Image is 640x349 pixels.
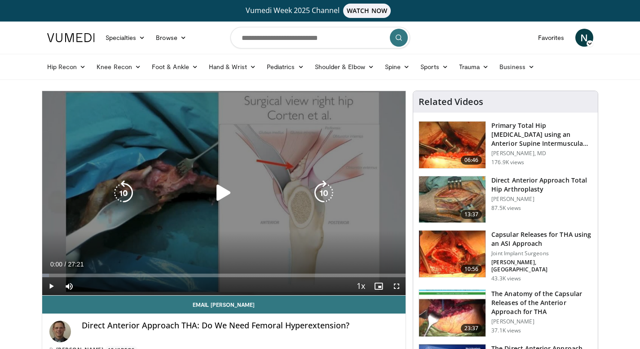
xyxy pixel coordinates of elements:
[419,231,486,277] img: 314571_3.png.150x105_q85_crop-smart_upscale.jpg
[491,230,592,248] h3: Capsular Releases for THA using an ASI Approach
[68,261,84,268] span: 27:21
[419,230,592,282] a: 10:56 Capsular Releases for THA using an ASI Approach Joint Implant Surgeons [PERSON_NAME], [GEOG...
[50,261,62,268] span: 0:00
[150,29,192,47] a: Browse
[415,58,454,76] a: Sports
[491,150,592,157] p: [PERSON_NAME], MD
[461,265,482,274] span: 10:56
[65,261,66,268] span: /
[419,96,483,107] h4: Related Videos
[461,210,482,219] span: 13:37
[230,27,410,48] input: Search topics, interventions
[491,196,592,203] p: [PERSON_NAME]
[491,289,592,316] h3: The Anatomy of the Capsular Releases of the Anterior Approach for THA
[491,250,592,257] p: Joint Implant Surgeons
[454,58,494,76] a: Trauma
[419,122,486,168] img: 263423_3.png.150x105_q85_crop-smart_upscale.jpg
[91,58,146,76] a: Knee Recon
[42,274,406,277] div: Progress Bar
[494,58,540,76] a: Business
[146,58,203,76] a: Foot & Ankle
[491,275,521,282] p: 43.3K views
[491,259,592,273] p: [PERSON_NAME], [GEOGRAPHIC_DATA]
[575,29,593,47] a: N
[491,159,524,166] p: 176.9K views
[352,277,370,295] button: Playback Rate
[491,327,521,334] p: 37.1K views
[47,33,95,42] img: VuMedi Logo
[491,205,521,212] p: 87.5K views
[309,58,380,76] a: Shoulder & Elbow
[419,289,592,337] a: 23:37 The Anatomy of the Capsular Releases of the Anterior Approach for THA [PERSON_NAME] 37.1K v...
[42,58,92,76] a: Hip Recon
[419,176,592,223] a: 13:37 Direct Anterior Approach Total Hip Arthroplasty [PERSON_NAME] 87.5K views
[380,58,415,76] a: Spine
[461,324,482,333] span: 23:37
[491,176,592,194] h3: Direct Anterior Approach Total Hip Arthroplasty
[533,29,570,47] a: Favorites
[60,277,78,295] button: Mute
[419,176,486,223] img: 294118_0000_1.png.150x105_q85_crop-smart_upscale.jpg
[49,4,592,18] a: Vumedi Week 2025 ChannelWATCH NOW
[491,121,592,148] h3: Primary Total Hip [MEDICAL_DATA] using an Anterior Supine Intermuscula…
[42,296,406,314] a: Email [PERSON_NAME]
[261,58,309,76] a: Pediatrics
[49,321,71,342] img: Avatar
[491,318,592,325] p: [PERSON_NAME]
[370,277,388,295] button: Enable picture-in-picture mode
[419,290,486,336] img: c4ab79f4-af1a-4690-87a6-21f275021fd0.150x105_q85_crop-smart_upscale.jpg
[203,58,261,76] a: Hand & Wrist
[388,277,406,295] button: Fullscreen
[82,321,399,331] h4: Direct Anterior Approach THA: Do We Need Femoral Hyperextension?
[42,91,406,296] video-js: Video Player
[419,121,592,169] a: 06:46 Primary Total Hip [MEDICAL_DATA] using an Anterior Supine Intermuscula… [PERSON_NAME], MD 1...
[461,156,482,165] span: 06:46
[42,277,60,295] button: Play
[343,4,391,18] span: WATCH NOW
[100,29,151,47] a: Specialties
